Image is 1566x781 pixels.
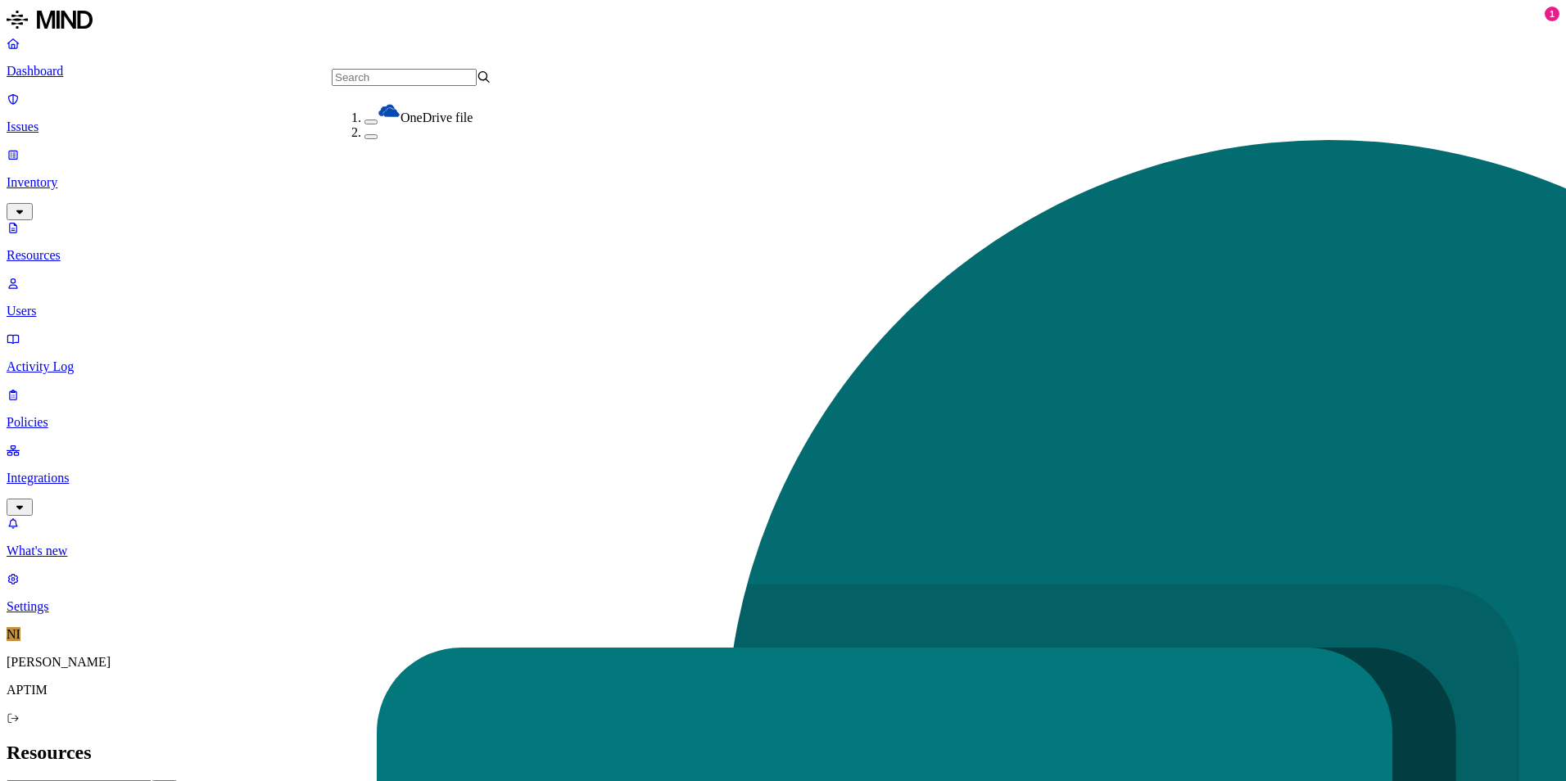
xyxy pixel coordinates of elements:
[7,516,1559,558] a: What's new
[7,7,1559,36] a: MIND
[7,471,1559,485] p: Integrations
[7,332,1559,374] a: Activity Log
[7,175,1559,190] p: Inventory
[7,120,1559,134] p: Issues
[7,248,1559,263] p: Resources
[7,387,1559,430] a: Policies
[401,111,473,124] span: OneDrive file
[7,220,1559,263] a: Resources
[332,69,477,86] input: Search
[378,99,401,122] img: onedrive.svg
[7,415,1559,430] p: Policies
[7,304,1559,318] p: Users
[7,276,1559,318] a: Users
[7,7,93,33] img: MIND
[7,683,1559,697] p: APTIM
[7,742,1559,764] h2: Resources
[7,92,1559,134] a: Issues
[7,599,1559,614] p: Settings
[7,36,1559,79] a: Dashboard
[7,571,1559,614] a: Settings
[7,544,1559,558] p: What's new
[7,443,1559,513] a: Integrations
[7,359,1559,374] p: Activity Log
[7,64,1559,79] p: Dashboard
[1545,7,1559,21] div: 1
[7,627,20,641] span: NI
[7,147,1559,218] a: Inventory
